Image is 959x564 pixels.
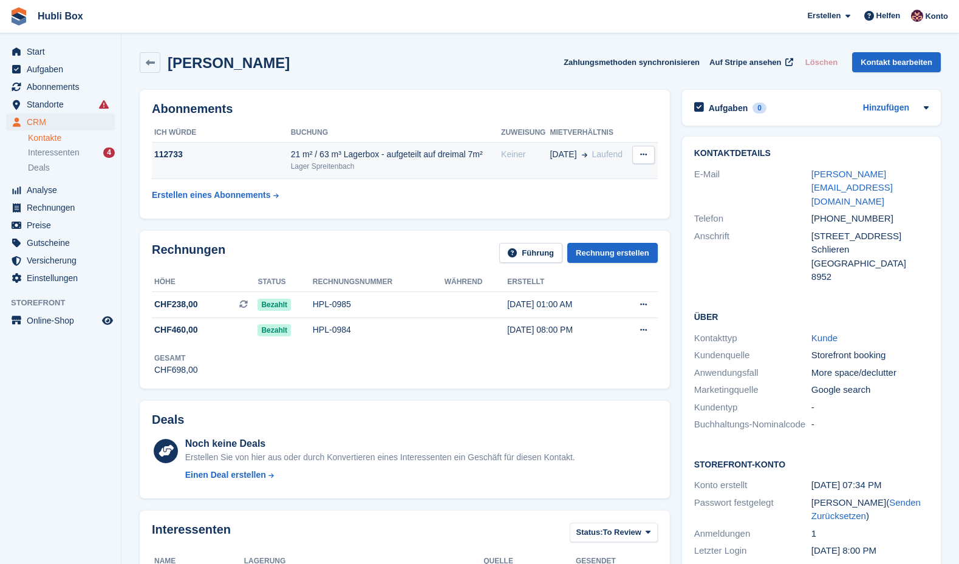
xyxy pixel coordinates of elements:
[28,162,50,174] span: Deals
[291,123,501,143] th: Buchung
[6,217,115,234] a: menu
[185,469,266,481] div: Einen Deal erstellen
[507,273,615,292] th: Erstellt
[28,146,115,159] a: Interessenten 4
[6,43,115,60] a: menu
[925,10,948,22] span: Konto
[27,114,100,131] span: CRM
[694,168,811,209] div: E-Mail
[811,169,893,206] a: [PERSON_NAME][EMAIL_ADDRESS][DOMAIN_NAME]
[811,257,929,271] div: [GEOGRAPHIC_DATA]
[811,496,929,523] div: [PERSON_NAME]
[152,523,231,545] h2: Interessenten
[33,6,88,26] a: Hubli Box
[6,61,115,78] a: menu
[27,252,100,269] span: Versicherung
[694,496,811,523] div: Passwort festgelegt
[152,102,658,116] h2: Abonnements
[811,243,929,257] div: Schlieren
[694,418,811,432] div: Buchhaltungs-Nominalcode
[811,478,929,492] div: [DATE] 07:34 PM
[100,313,115,328] a: Vorschau-Shop
[694,310,929,322] h2: Über
[152,273,258,292] th: Höhe
[185,469,575,481] a: Einen Deal erstellen
[6,270,115,287] a: menu
[27,61,100,78] span: Aufgaben
[6,312,115,329] a: Speisekarte
[811,348,929,362] div: Storefront booking
[185,451,575,464] div: Erstellen Sie von hier aus oder durch Konvertieren eines Interessenten ein Geschäft für diesen Ko...
[911,10,923,22] img: finn
[258,273,312,292] th: Status
[811,366,929,380] div: More space/declutter
[694,383,811,397] div: Marketingquelle
[27,182,100,199] span: Analyse
[811,401,929,415] div: -
[313,273,445,292] th: Rechnungsnummer
[28,132,115,144] a: Kontakte
[811,527,929,541] div: 1
[27,234,100,251] span: Gutscheine
[258,324,291,336] span: Bezahlt
[694,331,811,345] div: Kontakttyp
[152,184,279,206] a: Erstellen eines Abonnements
[313,298,445,311] div: HPL-0985
[28,161,115,174] a: Deals
[501,148,550,161] div: Keiner
[709,103,748,114] h2: Aufgaben
[507,324,615,336] div: [DATE] 08:00 PM
[694,478,811,492] div: Konto erstellt
[694,348,811,362] div: Kundenquelle
[6,182,115,199] a: menu
[152,189,271,202] div: Erstellen eines Abonnements
[27,217,100,234] span: Preise
[852,52,941,72] a: Kontakt bearbeiten
[501,123,550,143] th: Zuweisung
[753,103,766,114] div: 0
[258,299,291,311] span: Bezahlt
[800,52,842,72] button: Löschen
[709,56,781,69] span: Auf Stripe ansehen
[6,78,115,95] a: menu
[27,312,100,329] span: Online-Shop
[27,78,100,95] span: Abonnements
[811,545,876,556] time: 2025-10-06 18:00:47 UTC
[603,526,641,539] span: To Review
[6,114,115,131] a: menu
[592,149,623,159] span: Laufend
[154,353,198,364] div: Gesamt
[694,527,811,541] div: Anmeldungen
[705,52,796,72] a: Auf Stripe ansehen
[152,413,184,427] h2: Deals
[564,52,700,72] button: Zahlungsmethoden synchronisieren
[6,96,115,113] a: menu
[152,243,225,263] h2: Rechnungen
[550,148,576,161] span: [DATE]
[694,458,929,470] h2: Storefront-Konto
[27,270,100,287] span: Einstellungen
[313,324,445,336] div: HPL-0984
[152,123,291,143] th: ICH WÜRDE
[499,243,562,263] a: Führung
[6,252,115,269] a: menu
[103,148,115,158] div: 4
[291,148,501,161] div: 21 m² / 63 m³ Lagerbox - aufgeteilt auf dreimal 7m²
[291,161,501,172] div: Lager Spreitenbach
[168,55,290,71] h2: [PERSON_NAME]
[694,149,929,158] h2: Kontaktdetails
[154,364,198,376] div: CHF698,00
[11,297,121,309] span: Storefront
[863,101,909,115] a: Hinzufügen
[185,437,575,451] div: Noch keine Deals
[10,7,28,25] img: stora-icon-8386f47178a22dfd0bd8f6a31ec36ba5ce8667c1dd55bd0f319d3a0aa187defe.svg
[694,544,811,558] div: Letzter Login
[694,366,811,380] div: Anwendungsfall
[811,229,929,243] div: [STREET_ADDRESS]
[576,526,603,539] span: Status:
[811,418,929,432] div: -
[27,96,100,113] span: Standorte
[811,212,929,226] div: [PHONE_NUMBER]
[694,401,811,415] div: Kundentyp
[876,10,901,22] span: Helfen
